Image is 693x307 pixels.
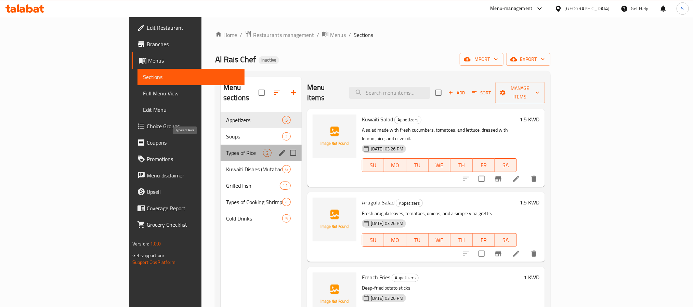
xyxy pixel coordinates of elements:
[520,115,539,124] h6: 1.5 KWD
[132,19,245,36] a: Edit Restaurant
[349,31,351,39] li: /
[512,250,520,258] a: Edit menu item
[226,165,282,173] span: Kuwaiti Dishes (Mutabaq)
[431,235,448,245] span: WE
[221,112,302,128] div: Appetizers5
[253,31,314,39] span: Restaurants management
[132,134,245,151] a: Coupons
[490,171,507,187] button: Branch-specific-item
[354,31,373,39] span: Sections
[132,239,149,248] span: Version:
[362,233,384,247] button: SU
[138,102,245,118] a: Edit Menu
[245,30,314,39] a: Restaurants management
[226,214,282,223] span: Cold Drinks
[263,149,272,157] div: items
[447,89,466,97] span: Add
[392,274,419,282] div: Appetizers
[226,116,282,124] span: Appetizers
[409,235,426,245] span: TU
[147,122,239,130] span: Choice Groups
[468,88,495,98] span: Sort items
[490,245,507,262] button: Branch-specific-item
[147,204,239,212] span: Coverage Report
[282,116,291,124] div: items
[226,132,282,141] span: Soups
[362,209,517,218] p: Fresh arugula leaves, tomatoes, onions, and a simple vinaigrette.
[497,160,514,170] span: SA
[384,158,406,172] button: MO
[396,199,422,207] span: Appetizers
[387,160,404,170] span: MO
[226,198,282,206] span: Types of Cooking Shrimp
[453,160,470,170] span: TH
[474,172,489,186] span: Select to update
[495,158,517,172] button: SA
[473,233,495,247] button: FR
[147,188,239,196] span: Upsell
[365,160,381,170] span: SU
[395,116,421,124] span: Appetizers
[474,246,489,261] span: Select to update
[132,184,245,200] a: Upsell
[349,87,430,99] input: search
[221,194,302,210] div: Types of Cooking Shrimp4
[362,197,394,208] span: Arugula Salad
[330,31,346,39] span: Menus
[282,214,291,223] div: items
[431,85,446,100] span: Select section
[465,55,498,64] span: import
[392,274,418,282] span: Appetizers
[362,272,390,282] span: French Fries
[313,115,356,158] img: Kuwaiti Salad
[282,132,291,141] div: items
[491,4,533,13] div: Menu-management
[495,82,545,103] button: Manage items
[681,5,684,12] span: S
[406,158,429,172] button: TU
[506,53,550,66] button: export
[283,117,290,123] span: 5
[475,235,492,245] span: FR
[132,216,245,233] a: Grocery Checklist
[148,56,239,65] span: Menus
[362,158,384,172] button: SU
[132,151,245,167] a: Promotions
[473,158,495,172] button: FR
[277,148,287,158] button: edit
[221,109,302,229] nav: Menu sections
[138,69,245,85] a: Sections
[472,89,491,97] span: Sort
[526,171,542,187] button: delete
[259,56,279,64] div: Inactive
[143,89,239,97] span: Full Menu View
[368,220,406,227] span: [DATE] 03:26 PM
[221,210,302,227] div: Cold Drinks5
[132,167,245,184] a: Menu disclaimer
[313,198,356,241] img: Arugula Salad
[283,215,290,222] span: 5
[138,85,245,102] a: Full Menu View
[143,73,239,81] span: Sections
[384,233,406,247] button: MO
[280,182,291,190] div: items
[307,82,341,103] h2: Menu items
[132,251,164,260] span: Get support on:
[215,52,256,67] span: Al Rais Chef
[497,235,514,245] span: SA
[147,155,239,163] span: Promotions
[524,272,539,282] h6: 1 KWD
[450,158,473,172] button: TH
[429,158,451,172] button: WE
[512,55,545,64] span: export
[322,30,346,39] a: Menus
[429,233,451,247] button: WE
[475,160,492,170] span: FR
[520,198,539,207] h6: 1.5 KWD
[147,40,239,48] span: Branches
[368,295,406,302] span: [DATE] 03:26 PM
